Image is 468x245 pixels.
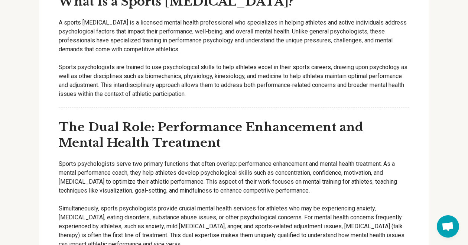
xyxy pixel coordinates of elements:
p: Sports psychologists serve two primary functions that often overlap: performance enhancement and ... [59,159,409,195]
h3: The Dual Role: Performance Enhancement and Mental Health Treatment [59,120,409,151]
p: A sports [MEDICAL_DATA] is a licensed mental health professional who specializes in helping athle... [59,18,409,54]
a: Open chat [437,215,459,238]
p: Sports psychologists are trained to use psychological skills to help athletes excel in their spor... [59,63,409,99]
